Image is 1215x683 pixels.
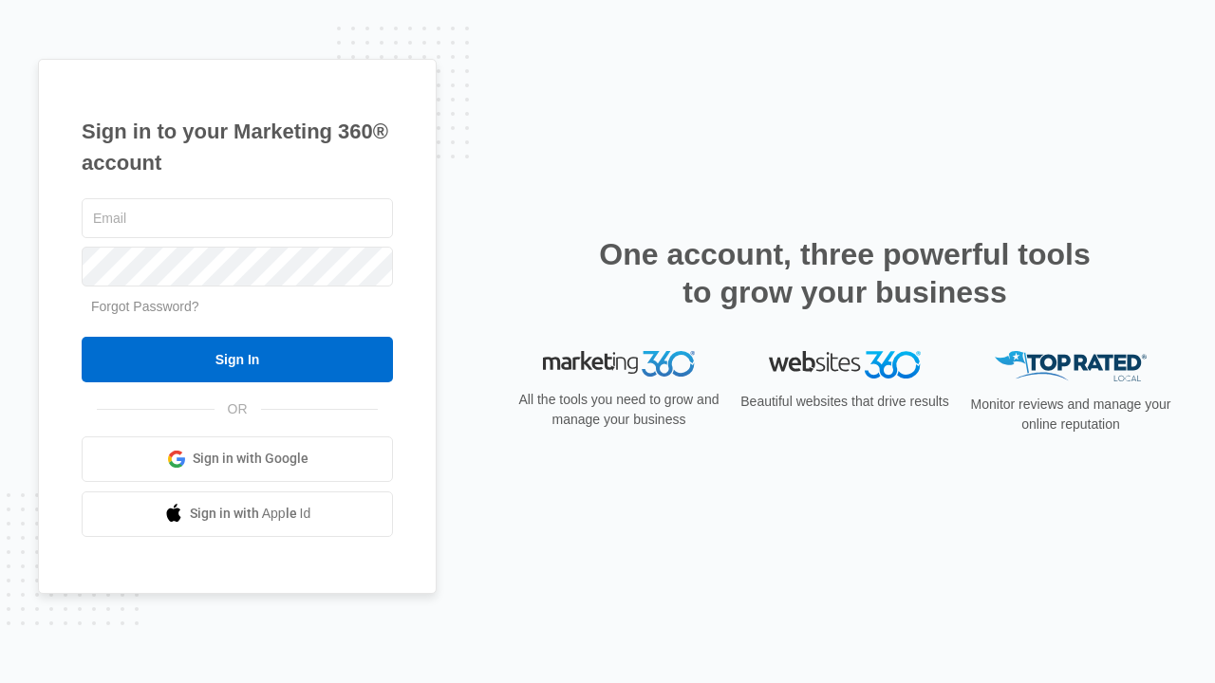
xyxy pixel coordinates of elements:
[215,399,261,419] span: OR
[82,116,393,178] h1: Sign in to your Marketing 360® account
[82,491,393,537] a: Sign in with Apple Id
[82,337,393,382] input: Sign In
[513,390,725,430] p: All the tools you need to grow and manage your business
[769,351,921,378] img: Websites 360
[91,299,199,314] a: Forgot Password?
[82,436,393,482] a: Sign in with Google
[543,351,695,378] img: Marketing 360
[738,392,951,412] p: Beautiful websites that drive results
[193,449,308,469] span: Sign in with Google
[964,395,1177,434] p: Monitor reviews and manage your online reputation
[82,198,393,238] input: Email
[593,235,1096,311] h2: One account, three powerful tools to grow your business
[190,504,311,524] span: Sign in with Apple Id
[995,351,1147,382] img: Top Rated Local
